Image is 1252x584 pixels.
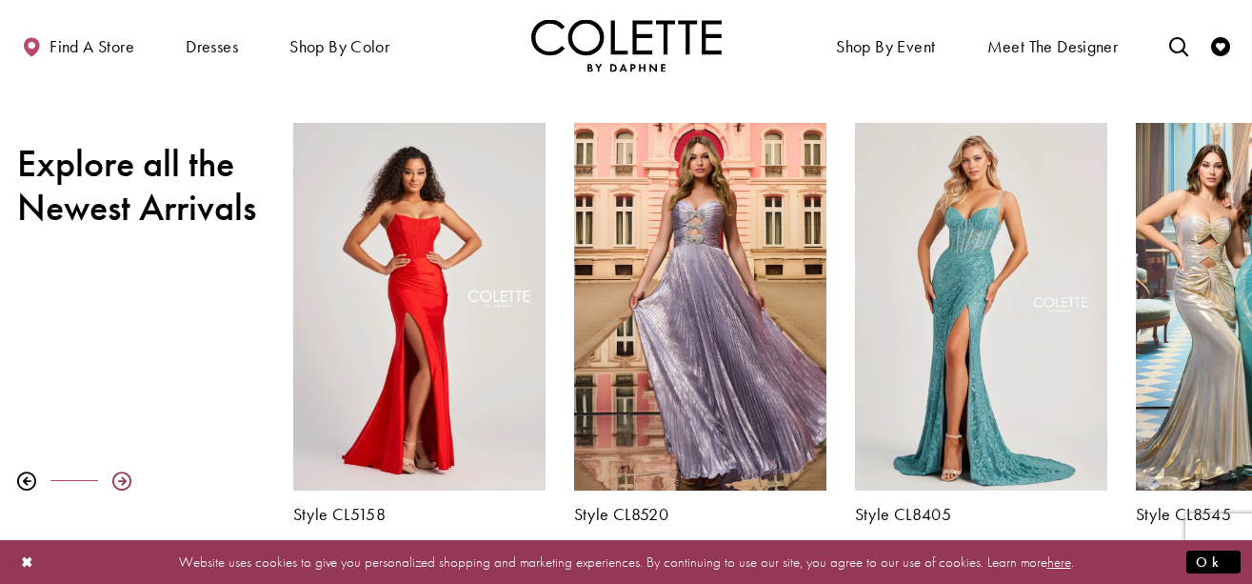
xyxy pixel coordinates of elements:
a: Visit Colette by Daphne Style No. CL8520 Page [574,123,826,490]
a: Style CL5158 [293,505,546,524]
span: Dresses [186,37,238,56]
h5: Style CL8405 [855,505,1107,524]
a: Visit Colette by Daphne Style No. CL5158 Page [293,123,546,490]
span: Dresses [181,19,243,71]
span: Find a store [50,37,134,56]
div: Colette by Daphne Style No. CL5158 [279,109,560,537]
h5: Style CL8520 [574,505,826,524]
button: Submit Dialog [1186,550,1241,574]
button: Close Dialog [11,545,44,578]
span: Shop By Event [836,37,935,56]
img: Colette by Daphne [531,19,722,71]
div: Colette by Daphne Style No. CL8520 [560,109,841,537]
span: Shop by color [289,37,389,56]
span: Shop By Event [831,19,940,71]
a: Find a store [17,19,139,71]
a: Visit Home Page [531,19,722,71]
a: here [1047,552,1071,571]
a: Visit Colette by Daphne Style No. CL8405 Page [855,123,1107,490]
p: Website uses cookies to give you personalized shopping and marketing experiences. By continuing t... [137,549,1115,574]
a: Meet the designer [983,19,1123,71]
h2: Explore all the Newest Arrivals [17,142,265,230]
a: Toggle search [1164,19,1193,71]
a: Check Wishlist [1206,19,1235,71]
div: Colette by Daphne Style No. CL8405 [841,109,1122,537]
span: Meet the designer [987,37,1119,56]
span: Shop by color [285,19,394,71]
